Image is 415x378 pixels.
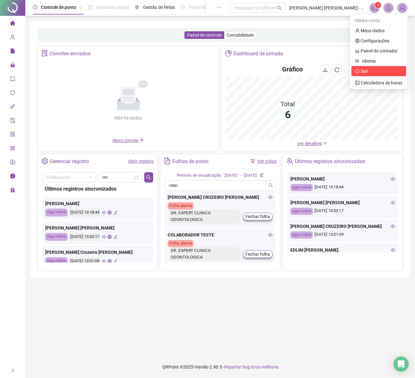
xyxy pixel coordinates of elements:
[226,33,254,38] span: Contabilidade
[377,3,379,7] span: 1
[289,4,366,11] span: [PERSON_NAME] [PERSON_NAME] - DR. EXPERT CLINICA ODONTOLOGICA
[282,65,303,74] h4: Gráfico
[50,48,90,59] div: Convites enviados
[50,156,89,167] div: Gerenciar registro
[10,129,15,142] span: solution
[244,172,257,179] div: [DATE]
[88,5,93,9] span: file-done
[10,368,15,373] span: right
[355,58,360,64] span: flag
[393,357,409,372] div: Open Intercom Messenger
[10,59,15,72] span: lock
[139,137,144,143] span: plus
[268,183,273,188] span: search
[391,177,395,181] span: eye
[41,50,48,57] span: solution
[225,50,232,57] span: pie-chart
[45,249,150,256] div: [PERSON_NAME] Cruzeiro [PERSON_NAME]
[290,199,395,206] div: [PERSON_NAME] [PERSON_NAME]
[323,67,328,72] span: download
[10,143,15,155] span: qrcode
[10,185,15,197] span: gift
[361,69,368,74] span: Sair
[10,73,15,86] span: export
[290,184,395,191] div: [DATE] 13:18:44
[295,156,365,167] div: Últimos registros sincronizados
[225,172,238,179] div: [DATE]
[108,259,112,263] span: global
[169,247,240,261] div: DR. EXPERT CLINICA ODONTOLOGICA
[102,210,106,215] span: eye
[168,202,194,210] div: Folha aberta
[146,175,151,180] span: search
[386,5,391,11] span: bell
[287,158,293,164] span: team
[391,224,395,229] span: eye
[25,356,415,378] footer: QRPoint © 2025 - 2.90.5 -
[114,235,118,239] span: edit
[45,257,68,265] div: App online
[79,6,83,9] span: pushpin
[113,138,144,143] span: Novo convite
[135,5,139,9] span: sun
[177,172,222,179] div: Período de visualização:
[297,141,322,146] span: Ver detalhes
[69,257,100,265] div: [DATE] 13:01:09
[391,200,395,205] span: eye
[10,101,15,114] span: api
[391,248,395,252] span: eye
[355,80,402,85] a: calculator Calculadora de horas
[243,250,273,258] button: Fechar folha
[189,5,214,10] span: Painel do DP
[355,48,398,53] a: bar-chart Painel do contador
[10,157,15,169] span: dollar
[290,231,395,239] div: [DATE] 13:01:09
[355,28,385,33] a: user Meus dados
[99,114,158,121] div: Não há dados
[164,158,170,164] span: file-text
[169,210,240,223] div: DR. EXPERT CLINICA ODONTOLOGICA
[290,208,313,215] div: App online
[323,141,327,145] span: down
[233,48,283,59] div: Dashboard de jornada
[45,200,150,207] div: [PERSON_NAME]
[45,185,151,193] div: Últimos registros sincronizados
[168,231,272,238] div: COLABORADOR TESTE
[187,33,222,38] span: Painel de controle
[243,213,273,220] button: Fechar folha
[10,87,15,100] span: sync
[351,15,406,26] div: Minha conta
[172,156,208,167] div: Folhas de ponto
[251,159,255,163] span: filter
[372,5,377,11] span: notification
[245,251,270,258] span: Fechar folha
[10,46,15,58] span: file
[108,210,112,215] span: global
[362,58,399,64] span: Idioma
[268,195,273,199] span: eye
[96,5,129,10] span: Admissão digital
[108,235,112,239] span: global
[224,364,278,369] span: Reportar bug e/ou melhoria
[69,209,100,216] div: [DATE] 13:18:44
[240,172,241,179] div: -
[45,209,68,216] div: App online
[290,175,395,182] div: [PERSON_NAME]
[128,159,154,164] a: Abrir registro
[181,5,185,9] span: dashboard
[143,5,175,10] span: Gestão de férias
[290,231,313,239] div: App online
[290,184,313,191] div: App online
[10,115,15,128] span: audit
[355,69,360,73] span: logout
[334,67,339,72] span: reload
[259,173,263,177] span: edit
[10,18,15,30] span: home
[41,158,48,164] span: setting
[268,233,273,237] span: eye
[69,233,100,241] div: [DATE] 13:03:17
[168,240,194,247] div: Folha aberta
[45,224,150,231] div: [PERSON_NAME] [PERSON_NAME]
[297,141,327,146] a: Ver detalhes down
[41,5,76,10] span: Controle de ponto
